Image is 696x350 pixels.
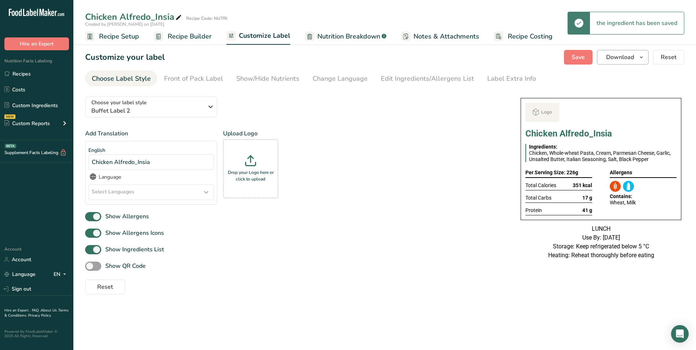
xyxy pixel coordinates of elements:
[85,280,125,294] button: Reset
[582,207,592,214] span: 41 g
[99,32,139,41] span: Recipe Setup
[4,308,69,318] a: Terms & Conditions .
[89,185,214,200] div: Select Languages
[317,32,380,41] span: Nutrition Breakdown
[236,74,299,84] div: Show/Hide Nutrients
[671,325,689,343] div: Open Intercom Messenger
[606,53,634,62] span: Download
[4,114,15,119] div: NEW
[85,21,164,27] span: Created by [PERSON_NAME] on [DATE]
[4,268,36,281] a: Language
[525,168,592,178] div: Per Serving Size: 226g
[154,28,212,45] a: Recipe Builder
[590,12,684,34] div: the ingredient has been saved
[226,28,290,45] a: Customize Label
[573,182,592,189] span: 351 kcal
[525,182,556,189] span: Total Calories
[610,200,677,206] div: Wheat, Milk
[88,173,214,182] div: Language
[305,28,386,45] a: Nutrition Breakdown
[610,181,621,192] img: Wheat
[525,207,542,214] span: Protein
[41,308,58,313] a: About Us .
[88,147,105,154] span: English
[91,99,147,106] span: Choose your label style
[487,74,536,84] div: Label Extra Info
[101,245,164,254] span: Show Ingredients List
[381,74,474,84] div: Edit Ingredients/Allergens List
[88,154,214,170] div: Chicken Alfredo_Insia
[4,329,69,338] div: Powered By FoodLabelMaker © 2025 All Rights Reserved
[572,53,585,62] span: Save
[54,270,69,279] div: EN
[597,50,649,65] button: Download
[168,32,212,41] span: Recipe Builder
[225,169,276,182] p: Drop your Logo here or click to upload
[85,28,139,45] a: Recipe Setup
[582,195,592,201] span: 17 g
[623,181,634,192] img: Milk
[494,28,553,45] a: Recipe Costing
[5,144,16,148] div: BETA
[661,53,677,62] span: Reset
[4,120,50,127] div: Custom Reports
[313,74,368,84] div: Change Language
[4,308,30,313] a: Hire an Expert .
[529,150,671,162] span: Chicken, Whole-wheat Pasta, Cream, Parmesan Cheese, Garlic, Unsalted Butter, Italian Seasoning, S...
[85,51,165,63] h1: Customize your label
[164,74,223,84] div: Front of Pack Label
[564,50,593,65] button: Save
[85,129,217,205] div: Add Translation
[101,262,146,270] span: Show QR Code
[653,50,684,65] button: Reset
[413,32,479,41] span: Notes & Attachments
[610,168,677,178] div: Allergens
[525,195,551,201] span: Total Carbs
[239,31,290,41] span: Customize Label
[97,282,113,291] span: Reset
[529,144,674,150] div: Ingredients:
[85,96,217,117] button: Choose your label style Buffet Label 2
[91,106,203,115] span: Buffet Label 2
[401,28,479,45] a: Notes & Attachments
[223,129,278,198] div: Upload Logo
[28,313,51,318] a: Privacy Policy
[4,37,69,50] button: Hire an Expert
[101,229,164,237] span: Show Allergens Icons
[186,15,227,22] div: Recipe Code: NUTRI
[85,10,183,23] div: Chicken Alfredo_Insia
[92,74,151,84] div: Choose Label Style
[508,32,553,41] span: Recipe Costing
[525,129,677,138] h1: Chicken Alfredo_Insia
[101,212,149,221] span: Show Allergens
[521,225,681,260] div: LUNCH Use By: [DATE] Storage: Keep refrigerated below 5 °C Heating: Reheat thoroughly before eating
[32,308,41,313] a: FAQ .
[610,193,632,199] span: Contains:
